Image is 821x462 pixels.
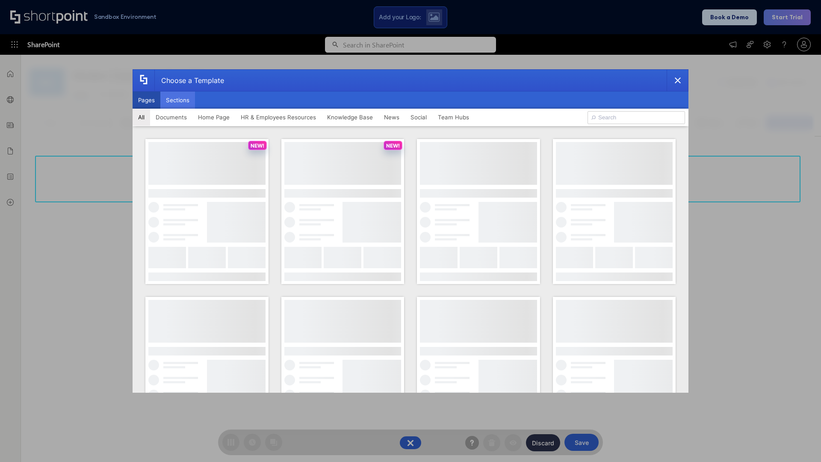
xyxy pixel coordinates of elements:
p: NEW! [251,142,264,149]
button: Sections [160,92,195,109]
button: Knowledge Base [322,109,378,126]
p: NEW! [386,142,400,149]
div: Choose a Template [154,70,224,91]
button: Pages [133,92,160,109]
button: Home Page [192,109,235,126]
input: Search [588,111,685,124]
div: template selector [133,69,688,393]
iframe: Chat Widget [778,421,821,462]
button: News [378,109,405,126]
button: Documents [150,109,192,126]
button: Team Hubs [432,109,475,126]
button: HR & Employees Resources [235,109,322,126]
button: Social [405,109,432,126]
button: All [133,109,150,126]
